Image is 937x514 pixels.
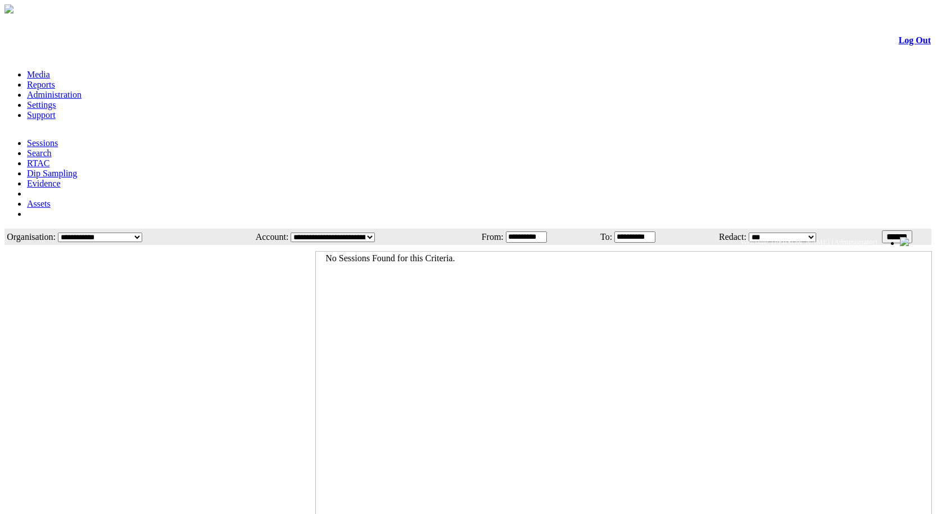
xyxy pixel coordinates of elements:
a: Support [27,110,56,120]
a: Dip Sampling [27,169,77,178]
a: Reports [27,80,55,89]
a: Settings [27,100,56,110]
a: Assets [27,199,51,208]
img: arrow-3.png [4,4,13,13]
img: bell24.png [900,237,909,246]
td: Organisation: [6,230,56,244]
td: Account: [223,230,289,244]
td: Redact: [696,230,747,244]
a: Evidence [27,179,61,188]
a: RTAC [27,158,49,168]
a: Media [27,70,50,79]
span: No Sessions Found for this Criteria. [325,253,455,263]
a: Sessions [27,138,58,148]
span: Welcome, [PERSON_NAME] (Administrator) [741,238,877,246]
td: From: [459,230,504,244]
a: Search [27,148,52,158]
td: To: [588,230,613,244]
a: Log Out [899,35,931,45]
a: Administration [27,90,82,99]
